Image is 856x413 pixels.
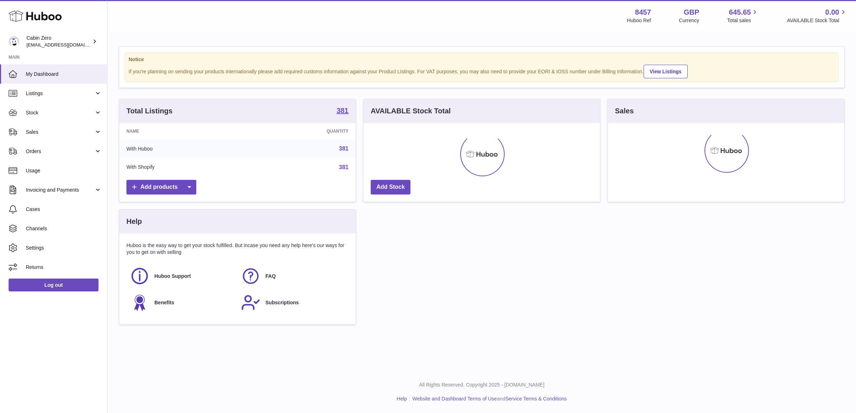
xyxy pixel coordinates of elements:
[241,293,345,312] a: Subscriptions
[371,106,451,116] h3: AVAILABLE Stock Total
[130,266,234,286] a: Huboo Support
[26,264,102,271] span: Returns
[26,187,94,193] span: Invoicing and Payments
[339,146,348,152] a: 381
[26,225,102,232] span: Channels
[412,396,497,402] a: Website and Dashboard Terms of Use
[26,71,102,78] span: My Dashboard
[787,17,847,24] span: AVAILABLE Stock Total
[129,64,835,78] div: If you're planning on sending your products internationally please add required customs informati...
[635,8,651,17] strong: 8457
[265,273,276,280] span: FAQ
[154,273,191,280] span: Huboo Support
[119,123,247,139] th: Name
[119,139,247,158] td: With Huboo
[337,107,348,114] strong: 381
[119,158,247,177] td: With Shopify
[787,8,847,24] a: 0.00 AVAILABLE Stock Total
[129,56,835,63] strong: Notice
[727,8,759,24] a: 645.65 Total sales
[126,180,196,195] a: Add products
[27,42,105,48] span: [EMAIL_ADDRESS][DOMAIN_NAME]
[130,293,234,312] a: Benefits
[113,382,850,388] p: All Rights Reserved. Copyright 2025 - [DOMAIN_NAME]
[26,109,94,116] span: Stock
[241,266,345,286] a: FAQ
[615,106,634,116] h3: Sales
[26,129,94,136] span: Sales
[505,396,567,402] a: Service Terms & Conditions
[337,107,348,115] a: 381
[126,106,173,116] h3: Total Listings
[825,8,839,17] span: 0.00
[26,245,102,251] span: Settings
[9,36,19,47] img: internalAdmin-8457@internal.huboo.com
[684,8,699,17] strong: GBP
[9,279,98,291] a: Log out
[126,217,142,226] h3: Help
[154,299,174,306] span: Benefits
[126,242,348,256] p: Huboo is the easy way to get your stock fulfilled. But incase you need any help here's our ways f...
[26,148,94,155] span: Orders
[339,164,348,170] a: 381
[410,395,567,402] li: and
[644,65,688,78] a: View Listings
[27,35,91,48] div: Cabin Zero
[26,167,102,174] span: Usage
[679,17,699,24] div: Currency
[627,17,651,24] div: Huboo Ref
[729,8,751,17] span: 645.65
[247,123,356,139] th: Quantity
[397,396,407,402] a: Help
[26,90,94,97] span: Listings
[727,17,759,24] span: Total sales
[371,180,410,195] a: Add Stock
[265,299,299,306] span: Subscriptions
[26,206,102,213] span: Cases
